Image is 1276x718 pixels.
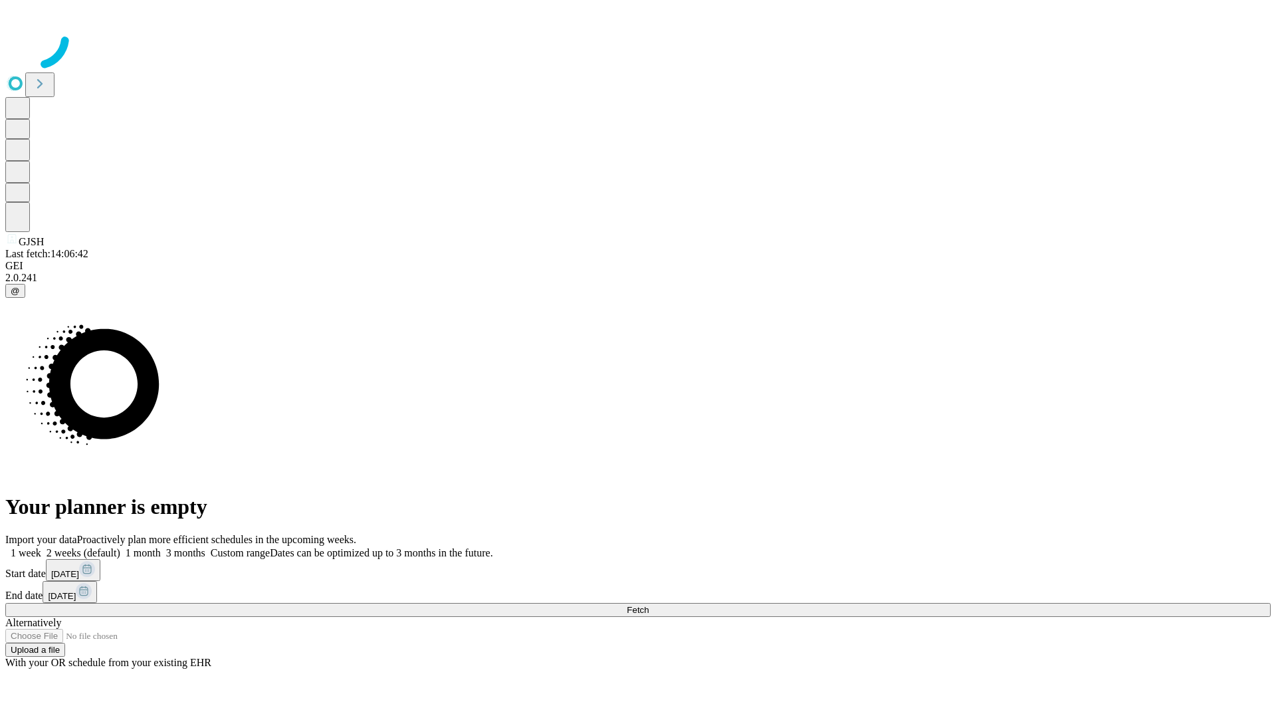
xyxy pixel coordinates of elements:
[211,547,270,558] span: Custom range
[11,286,20,296] span: @
[77,534,356,545] span: Proactively plan more efficient schedules in the upcoming weeks.
[126,547,161,558] span: 1 month
[5,581,1271,603] div: End date
[19,236,44,247] span: GJSH
[5,495,1271,519] h1: Your planner is empty
[5,260,1271,272] div: GEI
[43,581,97,603] button: [DATE]
[11,547,41,558] span: 1 week
[270,547,492,558] span: Dates can be optimized up to 3 months in the future.
[5,603,1271,617] button: Fetch
[166,547,205,558] span: 3 months
[46,559,100,581] button: [DATE]
[627,605,649,615] span: Fetch
[51,569,79,579] span: [DATE]
[5,534,77,545] span: Import your data
[5,657,211,668] span: With your OR schedule from your existing EHR
[5,643,65,657] button: Upload a file
[5,617,61,628] span: Alternatively
[5,272,1271,284] div: 2.0.241
[5,559,1271,581] div: Start date
[48,591,76,601] span: [DATE]
[5,248,88,259] span: Last fetch: 14:06:42
[5,284,25,298] button: @
[47,547,120,558] span: 2 weeks (default)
